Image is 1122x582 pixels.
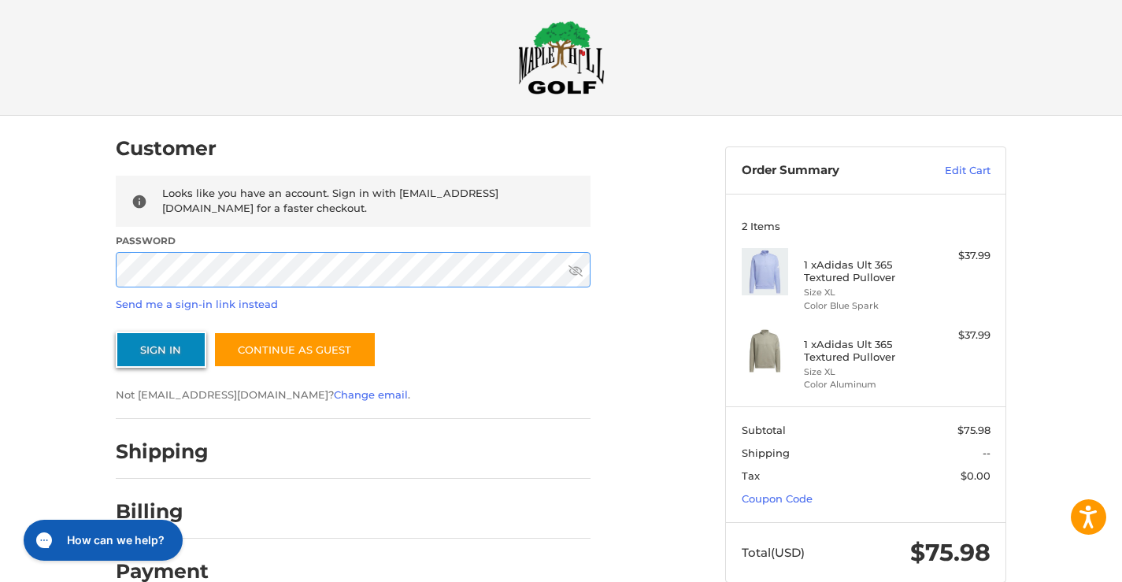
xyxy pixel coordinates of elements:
[804,286,924,299] li: Size XL
[16,514,187,566] iframe: Gorgias live chat messenger
[518,20,605,95] img: Maple Hill Golf
[116,332,206,368] button: Sign In
[742,545,805,560] span: Total (USD)
[162,187,498,215] span: Looks like you have an account. Sign in with [EMAIL_ADDRESS][DOMAIN_NAME] for a faster checkout.
[116,234,591,248] label: Password
[116,298,278,310] a: Send me a sign-in link instead
[804,378,924,391] li: Color Aluminum
[804,338,924,364] h4: 1 x Adidas Ult 365 Textured Pullover
[116,499,208,524] h2: Billing
[910,538,991,567] span: $75.98
[116,439,209,464] h2: Shipping
[961,469,991,482] span: $0.00
[928,328,991,343] div: $37.99
[742,492,813,505] a: Coupon Code
[911,163,991,179] a: Edit Cart
[213,332,376,368] a: Continue as guest
[742,424,786,436] span: Subtotal
[983,447,991,459] span: --
[928,248,991,264] div: $37.99
[957,424,991,436] span: $75.98
[742,469,760,482] span: Tax
[742,163,911,179] h3: Order Summary
[804,365,924,379] li: Size XL
[804,299,924,313] li: Color Blue Spark
[116,387,591,403] p: Not [EMAIL_ADDRESS][DOMAIN_NAME]? .
[742,447,790,459] span: Shipping
[334,388,408,401] a: Change email
[116,136,217,161] h2: Customer
[742,220,991,232] h3: 2 Items
[804,258,924,284] h4: 1 x Adidas Ult 365 Textured Pullover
